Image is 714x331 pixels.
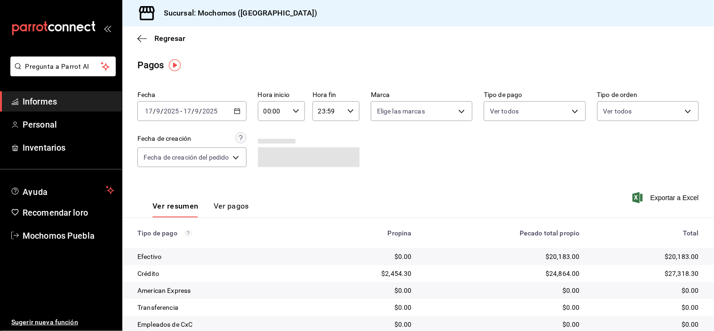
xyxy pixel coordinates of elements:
[546,253,580,260] font: $20,183.00
[23,208,88,218] font: Recomendar loro
[603,107,632,115] font: Ver todos
[665,270,699,277] font: $27,318.30
[10,57,116,76] button: Pregunta a Parrot AI
[154,34,185,43] font: Regresar
[371,91,390,99] font: Marca
[394,287,412,294] font: $0.00
[23,231,95,241] font: Mochomos Puebla
[104,24,111,32] button: abrir_cajón_menú
[137,34,185,43] button: Regresar
[195,107,200,115] input: --
[313,91,337,99] font: Hora fin
[152,202,199,210] font: Ver resumen
[192,107,194,115] font: /
[169,59,181,71] img: Marcador de información sobre herramientas
[23,97,57,106] font: Informes
[160,107,163,115] font: /
[650,194,699,202] font: Exportar a Excel
[562,287,580,294] font: $0.00
[185,230,192,236] svg: Los pagos realizados con Pay y otras terminales son montos brutos.
[144,153,229,161] font: Fecha de creación del pedido
[163,107,179,115] input: ----
[682,321,699,328] font: $0.00
[634,192,699,203] button: Exportar a Excel
[258,91,289,99] font: Hora inicio
[144,107,153,115] input: --
[562,321,580,328] font: $0.00
[137,304,178,311] font: Transferencia
[200,107,202,115] font: /
[137,135,191,142] font: Fecha de creación
[183,107,192,115] input: --
[25,63,89,70] font: Pregunta a Parrot AI
[23,143,65,153] font: Inventarios
[597,91,638,99] font: Tipo de orden
[137,229,177,237] font: Tipo de pago
[164,8,317,17] font: Sucursal: Mochomos ([GEOGRAPHIC_DATA])
[23,187,48,197] font: Ayuda
[7,68,116,78] a: Pregunta a Parrot AI
[137,59,164,71] font: Pagos
[520,229,580,237] font: Pecado total propio
[394,304,412,311] font: $0.00
[683,229,699,237] font: Total
[137,287,191,294] font: American Express
[202,107,218,115] input: ----
[682,287,699,294] font: $0.00
[394,321,412,328] font: $0.00
[137,321,193,328] font: Empleados de CxC
[137,270,159,277] font: Crédito
[23,120,57,129] font: Personal
[180,107,182,115] font: -
[137,91,156,99] font: Fecha
[394,253,412,260] font: $0.00
[11,318,78,326] font: Sugerir nueva función
[388,229,412,237] font: Propina
[153,107,156,115] font: /
[152,201,249,218] div: pestañas de navegación
[490,107,519,115] font: Ver todos
[665,253,699,260] font: $20,183.00
[156,107,160,115] input: --
[137,253,161,260] font: Efectivo
[562,304,580,311] font: $0.00
[546,270,580,277] font: $24,864.00
[682,304,699,311] font: $0.00
[484,91,522,99] font: Tipo de pago
[214,202,249,210] font: Ver pagos
[377,107,425,115] font: Elige las marcas
[381,270,411,277] font: $2,454.30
